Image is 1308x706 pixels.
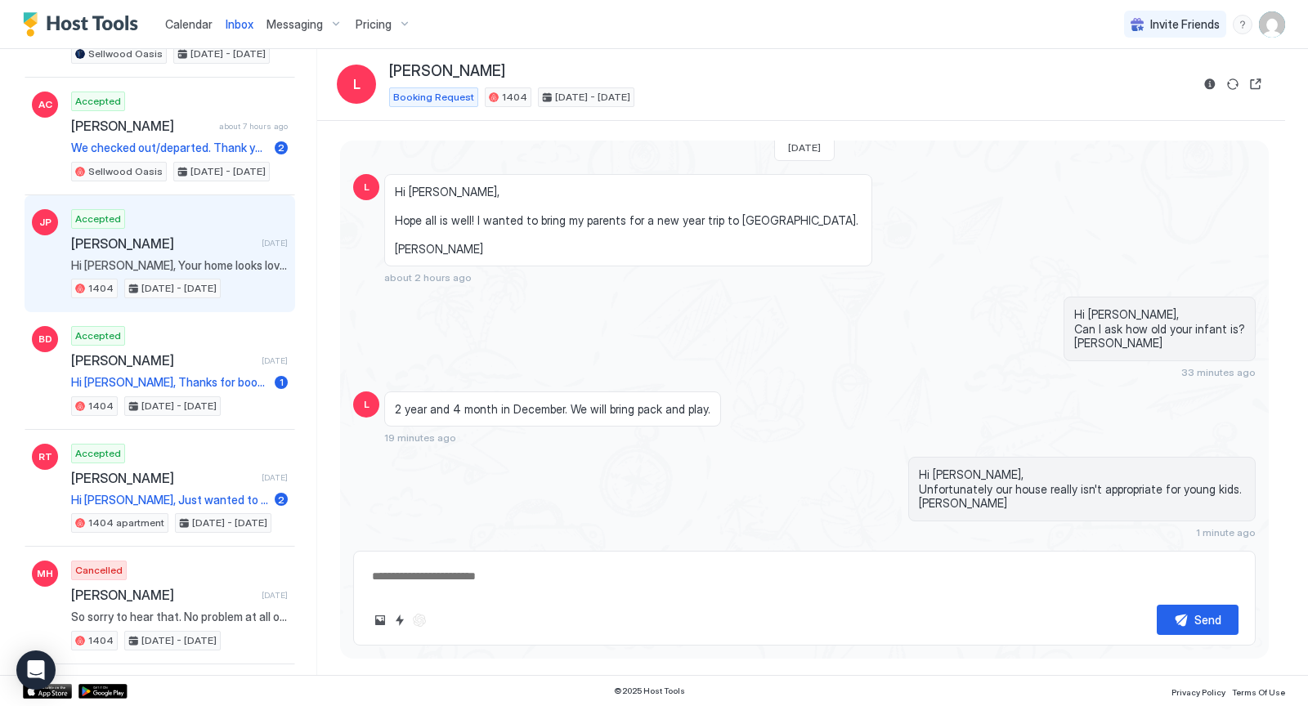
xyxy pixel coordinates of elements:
span: Privacy Policy [1171,687,1225,697]
div: Open Intercom Messenger [16,650,56,690]
span: 1 minute ago [1196,526,1256,538]
span: 2 year and 4 month in December. We will bring pack and play. [395,402,710,417]
span: Hi [PERSON_NAME], Unfortunately our house really isn't appropriate for young kids. [PERSON_NAME] [919,467,1245,511]
span: Inbox [226,17,253,31]
button: Quick reply [390,610,410,630]
span: Messaging [267,17,323,32]
span: 1404 [88,633,114,648]
span: Terms Of Use [1232,687,1285,697]
button: Open reservation [1246,74,1265,94]
span: 1 [280,376,284,388]
span: [PERSON_NAME] [71,235,255,252]
a: Inbox [226,16,253,33]
span: Sellwood Oasis [88,47,163,61]
span: L [353,74,361,94]
span: Hi [PERSON_NAME], Thanks for booking our place. We will send you more details including the addre... [71,375,268,390]
span: [PERSON_NAME] [71,352,255,369]
button: Send [1157,605,1239,635]
a: Host Tools Logo [23,12,146,37]
span: [DATE] - [DATE] [190,164,266,179]
span: Hi [PERSON_NAME], Just wanted to check in and make sure you have everything you need? Hope you're... [71,493,268,507]
button: Upload image [370,610,390,630]
span: Invite Friends [1150,17,1220,32]
a: Calendar [165,16,213,33]
span: MH [37,566,53,581]
span: about 2 hours ago [384,271,472,284]
span: JP [39,215,52,230]
span: Cancelled [75,563,123,578]
span: L [364,397,370,412]
span: Accepted [75,446,121,461]
span: 2 [278,141,284,154]
span: Sellwood Oasis [88,164,163,179]
a: Google Play Store [78,684,128,699]
span: © 2025 Host Tools [614,686,685,696]
div: Send [1194,611,1221,628]
span: [PERSON_NAME] [71,587,255,603]
span: about 7 hours ago [219,121,288,132]
span: 19 minutes ago [384,431,456,444]
span: Calendar [165,17,213,31]
span: 1404 [88,281,114,296]
span: [PERSON_NAME] [389,62,505,81]
span: [DATE] - [DATE] [141,633,217,648]
span: 1404 [88,399,114,413]
span: [DATE] - [DATE] [141,399,217,413]
span: Booking Request [393,90,474,105]
span: We checked out/departed. Thank you for a wonderful stay at your beautiful house!! [71,141,268,155]
span: L [364,180,370,194]
a: Terms Of Use [1232,682,1285,699]
span: AC [38,97,52,112]
span: [DATE] [262,355,288,366]
span: BD [38,332,52,346]
span: Pricing [356,17,392,32]
span: [DATE] [262,472,288,483]
span: [PERSON_NAME] [71,470,255,486]
span: Hi [PERSON_NAME], Can I ask how old your infant is? [PERSON_NAME] [1074,307,1245,351]
span: Hi [PERSON_NAME], Hope all is well! I wanted to bring my parents for a new year trip to [GEOGRAPH... [395,185,862,257]
span: 1404 [502,90,527,105]
span: 1404 apartment [88,516,164,530]
span: [DATE] [788,141,821,154]
span: [DATE] [262,238,288,248]
button: Sync reservation [1223,74,1243,94]
span: [DATE] - [DATE] [141,281,217,296]
span: Accepted [75,328,121,343]
span: So sorry to hear that. No problem at all on our end. [71,610,288,624]
div: menu [1233,15,1252,34]
span: [DATE] - [DATE] [555,90,630,105]
span: Accepted [75,212,121,226]
a: App Store [23,684,72,699]
button: Reservation information [1200,74,1220,94]
div: User profile [1259,11,1285,38]
span: RT [38,449,52,464]
span: 2 [278,494,284,506]
span: Hi [PERSON_NAME], Your home looks lovely! My husband and I are retired, I am a retired teacher fo... [71,258,288,273]
a: Privacy Policy [1171,682,1225,699]
span: 33 minutes ago [1181,366,1256,378]
span: Accepted [75,94,121,109]
span: [DATE] - [DATE] [192,516,267,530]
span: [DATE] [262,590,288,601]
span: [PERSON_NAME] [71,118,213,134]
span: [DATE] - [DATE] [190,47,266,61]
